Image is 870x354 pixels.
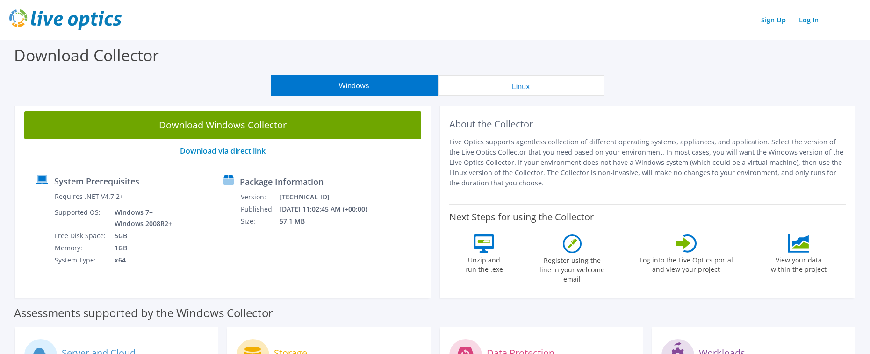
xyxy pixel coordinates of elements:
label: Log into the Live Optics portal and view your project [639,253,733,274]
label: Download Collector [14,44,159,66]
td: System Type: [54,254,108,266]
td: Size: [240,215,279,227]
label: View your data within the project [765,253,832,274]
a: Download via direct link [180,146,266,156]
td: Supported OS: [54,206,108,230]
td: [DATE] 11:02:45 AM (+00:00) [279,203,380,215]
label: System Prerequisites [54,177,139,186]
a: Log In [794,13,823,27]
button: Windows [271,75,438,96]
label: Assessments supported by the Windows Collector [14,308,273,318]
td: x64 [108,254,174,266]
td: [TECHNICAL_ID] [279,191,380,203]
label: Unzip and run the .exe [462,253,505,274]
td: 57.1 MB [279,215,380,227]
td: Free Disk Space: [54,230,108,242]
label: Next Steps for using the Collector [449,212,594,223]
button: Linux [438,75,604,96]
a: Sign Up [756,13,791,27]
td: Published: [240,203,279,215]
p: Live Optics supports agentless collection of different operating systems, appliances, and applica... [449,137,846,188]
td: Memory: [54,242,108,254]
td: Version: [240,191,279,203]
h2: About the Collector [449,119,846,130]
label: Register using the line in your welcome email [537,253,607,284]
td: 5GB [108,230,174,242]
label: Requires .NET V4.7.2+ [55,192,123,201]
td: 1GB [108,242,174,254]
a: Download Windows Collector [24,111,421,139]
img: live_optics_svg.svg [9,9,122,30]
td: Windows 7+ Windows 2008R2+ [108,206,174,230]
label: Package Information [240,177,324,186]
